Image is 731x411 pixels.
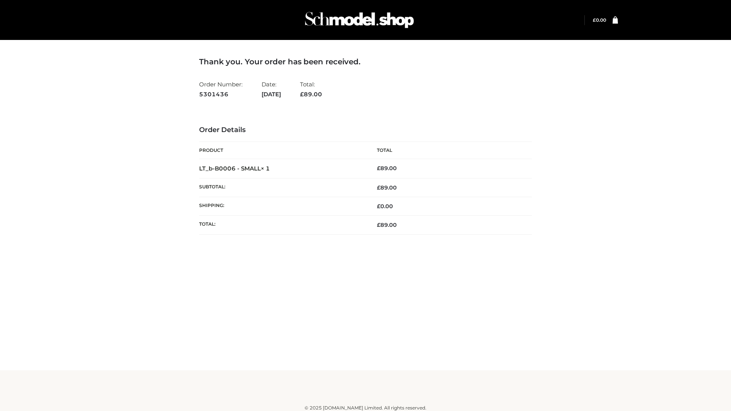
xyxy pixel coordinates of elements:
strong: × 1 [261,165,270,172]
th: Shipping: [199,197,365,216]
span: £ [377,203,380,210]
li: Order Number: [199,78,243,101]
li: Total: [300,78,322,101]
h3: Thank you. Your order has been received. [199,57,532,66]
th: Product [199,142,365,159]
th: Subtotal: [199,178,365,197]
img: Schmodel Admin 964 [302,5,417,35]
th: Total: [199,216,365,234]
bdi: 0.00 [377,203,393,210]
a: £0.00 [593,17,606,23]
li: Date: [262,78,281,101]
span: 89.00 [377,184,397,191]
strong: 5301436 [199,89,243,99]
span: £ [377,165,380,172]
bdi: 0.00 [593,17,606,23]
span: £ [593,17,596,23]
span: £ [377,184,380,191]
strong: LT_b-B0006 - SMALL [199,165,270,172]
bdi: 89.00 [377,165,397,172]
th: Total [365,142,532,159]
span: 89.00 [377,221,397,228]
span: 89.00 [300,91,322,98]
h3: Order Details [199,126,532,134]
span: £ [377,221,380,228]
strong: [DATE] [262,89,281,99]
span: £ [300,91,304,98]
